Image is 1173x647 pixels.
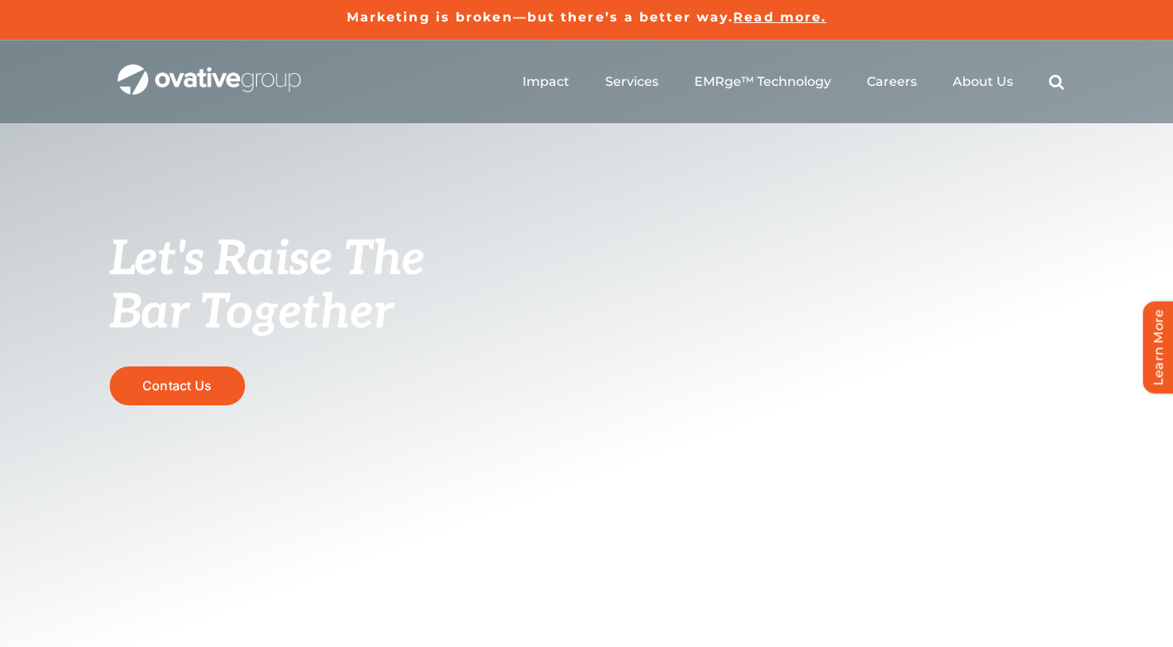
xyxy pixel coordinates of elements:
span: Contact Us [142,378,212,393]
span: Let's Raise The [110,231,425,289]
nav: Menu [522,56,1064,107]
a: Read more. [733,10,826,25]
a: Contact Us [110,366,245,405]
a: Services [605,74,658,90]
a: Search [1049,74,1064,90]
a: Marketing is broken—but there’s a better way. [347,10,734,25]
a: Careers [867,74,917,90]
a: OG_Full_horizontal_WHT [118,63,301,78]
span: Bar Together [110,285,393,342]
a: Impact [522,74,569,90]
a: EMRge™ Technology [694,74,831,90]
a: About Us [953,74,1013,90]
